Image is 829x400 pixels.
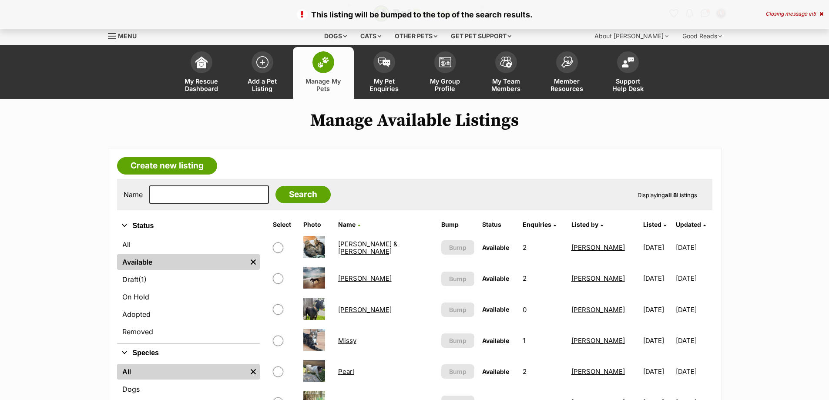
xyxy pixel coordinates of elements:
button: Bump [441,272,474,286]
td: 1 [519,326,567,356]
img: team-members-icon-5396bd8760b3fe7c0b43da4ab00e1e3bb1a5d9ba89233759b79545d2d3fc5d0d.svg [500,57,512,68]
span: translation missing: en.admin.listings.index.attributes.enquiries [523,221,551,228]
a: Create new listing [117,157,217,175]
input: Search [275,186,331,203]
span: Bump [449,243,467,252]
button: Bump [441,333,474,348]
img: member-resources-icon-8e73f808a243e03378d46382f2149f9095a855e16c252ad45f914b54edf8863c.svg [561,56,573,68]
img: help-desk-icon-fdf02630f3aa405de69fd3d07c3f3aa587a6932b1a1747fa1d2bba05be0121f9.svg [622,57,634,67]
td: 0 [519,295,567,325]
a: [PERSON_NAME] [571,306,625,314]
a: All [117,364,247,380]
span: Member Resources [547,77,587,92]
td: [DATE] [676,356,711,387]
span: My Team Members [487,77,526,92]
a: Dogs [117,381,260,397]
p: This listing will be bumped to the top of the search results. [9,9,820,20]
a: [PERSON_NAME] [571,274,625,282]
td: 2 [519,263,567,293]
span: Displaying Listings [638,192,697,198]
div: Status [117,235,260,343]
td: [DATE] [640,326,675,356]
span: Listed [643,221,661,228]
a: Listed [643,221,666,228]
span: Available [482,244,509,251]
td: [DATE] [676,232,711,262]
div: Good Reads [676,27,728,45]
span: 5 [813,10,816,17]
a: My Group Profile [415,47,476,99]
button: Bump [441,240,474,255]
div: Get pet support [445,27,517,45]
td: 2 [519,232,567,262]
span: Updated [676,221,701,228]
button: Species [117,347,260,359]
a: Pearl [338,367,354,376]
a: Support Help Desk [597,47,658,99]
a: Available [117,254,247,270]
img: manage-my-pets-icon-02211641906a0b7f246fdf0571729dbe1e7629f14944591b6c1af311fb30b64b.svg [317,57,329,68]
a: Add a Pet Listing [232,47,293,99]
a: Draft [117,272,260,287]
a: My Team Members [476,47,537,99]
a: [PERSON_NAME] [571,336,625,345]
td: [DATE] [640,356,675,387]
a: My Rescue Dashboard [171,47,232,99]
a: Listed by [571,221,603,228]
a: Missy [338,336,356,345]
a: Adopted [117,306,260,322]
td: [DATE] [640,263,675,293]
span: (1) [138,274,147,285]
img: add-pet-listing-icon-0afa8454b4691262ce3f59096e99ab1cd57d4a30225e0717b998d2c9b9846f56.svg [256,56,269,68]
a: On Hold [117,289,260,305]
img: pet-enquiries-icon-7e3ad2cf08bfb03b45e93fb7055b45f3efa6380592205ae92323e6603595dc1f.svg [378,57,390,67]
a: [PERSON_NAME] & [PERSON_NAME] [338,240,398,255]
span: Support Help Desk [608,77,648,92]
a: Name [338,221,360,228]
label: Name [124,191,143,198]
span: Manage My Pets [304,77,343,92]
span: My Rescue Dashboard [182,77,221,92]
strong: all 8 [665,192,677,198]
th: Bump [438,218,478,232]
span: Available [482,275,509,282]
img: group-profile-icon-3fa3cf56718a62981997c0bc7e787c4b2cf8bcc04b72c1350f741eb67cf2f40e.svg [439,57,451,67]
div: Other pets [389,27,443,45]
span: Menu [118,32,137,40]
a: [PERSON_NAME] [338,306,392,314]
a: My Pet Enquiries [354,47,415,99]
td: [DATE] [676,295,711,325]
span: Available [482,306,509,313]
span: Name [338,221,356,228]
td: [DATE] [676,263,711,293]
div: About [PERSON_NAME] [588,27,675,45]
a: [PERSON_NAME] [571,367,625,376]
a: [PERSON_NAME] [338,274,392,282]
span: Bump [449,305,467,314]
button: Bump [441,303,474,317]
a: [PERSON_NAME] [571,243,625,252]
span: Add a Pet Listing [243,77,282,92]
a: All [117,237,260,252]
span: Available [482,337,509,344]
td: [DATE] [640,295,675,325]
td: [DATE] [676,326,711,356]
span: Bump [449,336,467,345]
div: Cats [354,27,387,45]
a: Menu [108,27,143,43]
span: Listed by [571,221,598,228]
div: Closing message in [765,11,823,17]
span: My Group Profile [426,77,465,92]
td: [DATE] [640,232,675,262]
span: Bump [449,274,467,283]
a: Remove filter [247,254,260,270]
a: Remove filter [247,364,260,380]
th: Select [269,218,299,232]
a: Removed [117,324,260,339]
th: Status [479,218,519,232]
a: Member Resources [537,47,597,99]
img: dashboard-icon-eb2f2d2d3e046f16d808141f083e7271f6b2e854fb5c12c21221c1fb7104beca.svg [195,56,208,68]
a: Enquiries [523,221,556,228]
span: Bump [449,367,467,376]
button: Status [117,220,260,232]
